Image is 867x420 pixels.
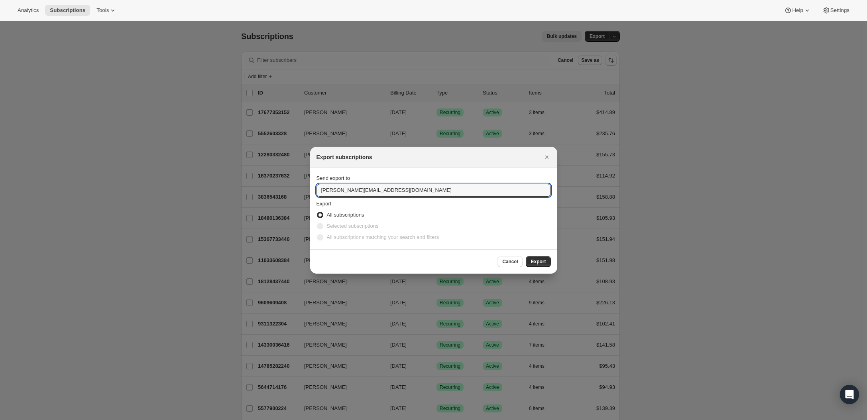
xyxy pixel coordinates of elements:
[18,7,39,14] span: Analytics
[327,223,379,229] span: Selected subscriptions
[779,5,816,16] button: Help
[497,256,523,267] button: Cancel
[792,7,803,14] span: Help
[45,5,90,16] button: Subscriptions
[317,201,332,207] span: Export
[327,234,439,240] span: All subscriptions matching your search and filters
[531,258,546,265] span: Export
[317,153,372,161] h2: Export subscriptions
[92,5,122,16] button: Tools
[526,256,550,267] button: Export
[13,5,43,16] button: Analytics
[541,152,552,163] button: Close
[830,7,849,14] span: Settings
[502,258,518,265] span: Cancel
[50,7,85,14] span: Subscriptions
[840,385,859,404] div: Open Intercom Messenger
[317,175,350,181] span: Send export to
[818,5,854,16] button: Settings
[96,7,109,14] span: Tools
[327,212,364,218] span: All subscriptions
